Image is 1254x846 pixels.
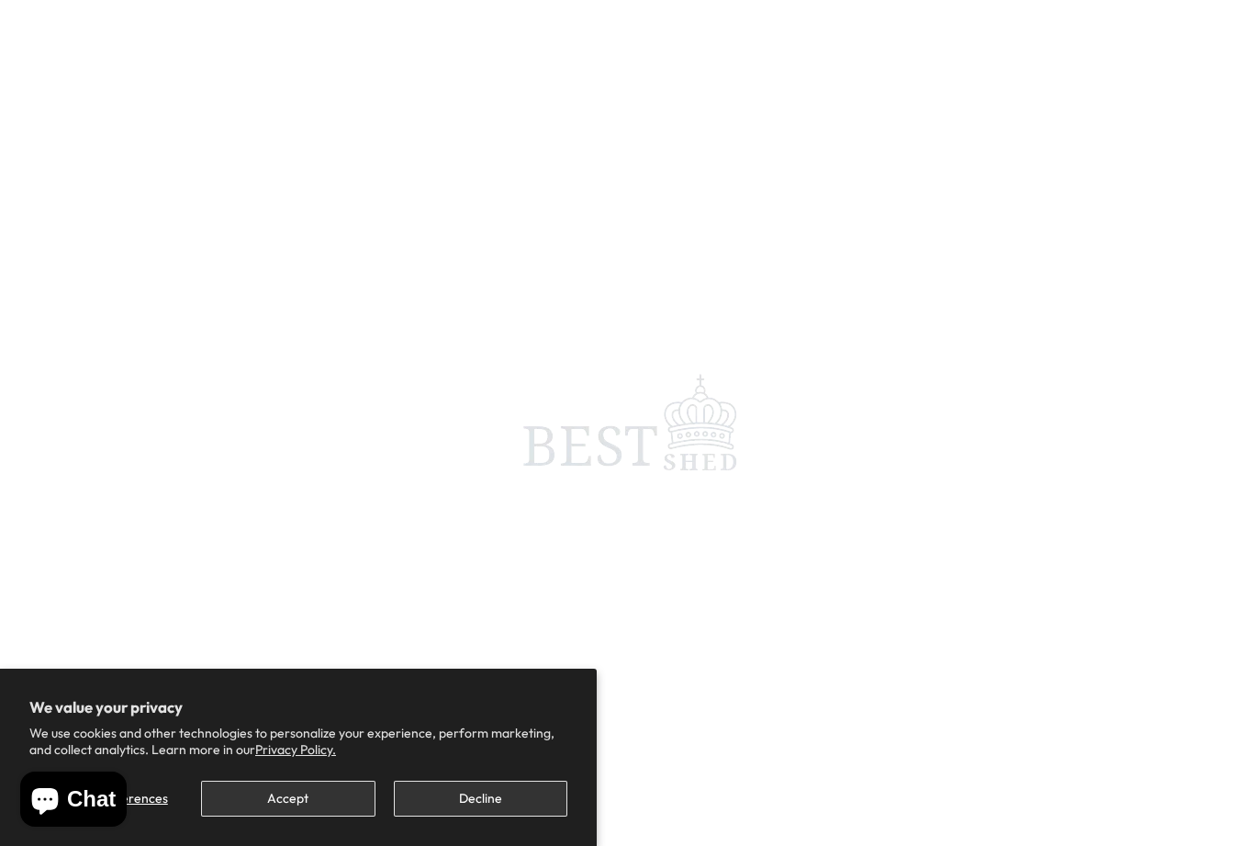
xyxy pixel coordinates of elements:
p: We use cookies and other technologies to personalize your experience, perform marketing, and coll... [29,725,567,758]
h2: We value your privacy [29,698,567,716]
button: Accept [201,781,375,817]
inbox-online-store-chat: Shopify online store chat [15,772,132,831]
button: Decline [394,781,567,817]
a: Privacy Policy. [255,741,336,758]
